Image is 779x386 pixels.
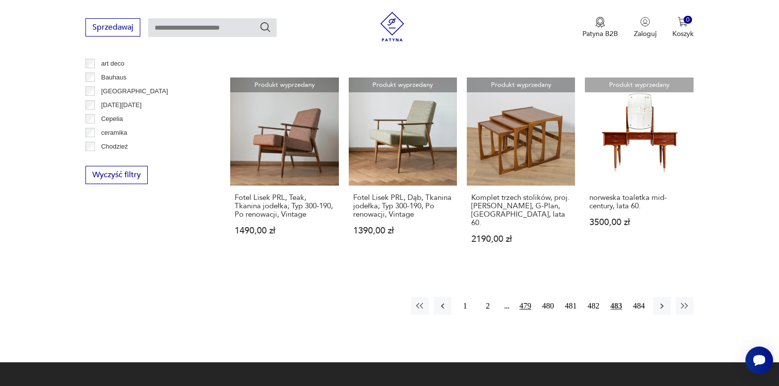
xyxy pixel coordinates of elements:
h3: Fotel Lisek PRL, Teak, Tkanina jodełka; Typ 300-190, Po renowacji, Vintage [235,193,334,219]
button: 480 [539,297,557,315]
p: Zaloguj [634,29,656,39]
button: 482 [585,297,603,315]
a: Produkt wyprzedanynorweska toaletka mid-century, lata 60.norweska toaletka mid-century, lata 60.3... [585,77,693,263]
p: 1490,00 zł [235,227,334,235]
button: Wyczyść filtry [85,166,148,184]
img: Ikona koszyka [678,17,688,27]
button: Patyna B2B [582,17,618,39]
button: 484 [630,297,648,315]
p: art deco [101,58,124,69]
p: 3500,00 zł [589,218,689,227]
img: Ikonka użytkownika [640,17,650,27]
button: 481 [562,297,580,315]
p: 2190,00 zł [471,235,571,243]
button: 479 [517,297,534,315]
p: Cepelia [101,114,123,124]
a: Sprzedawaj [85,25,140,32]
button: 0Koszyk [672,17,694,39]
p: Koszyk [672,29,694,39]
button: Szukaj [259,21,271,33]
p: Patyna B2B [582,29,618,39]
h3: norweska toaletka mid-century, lata 60. [589,193,689,210]
div: 0 [684,16,692,24]
a: Produkt wyprzedanyKomplet trzech stolików, proj. R. Benett, G-Plan, Wielka Brytania, lata 60.Komp... [467,77,575,263]
a: Produkt wyprzedanyFotel Lisek PRL, Teak, Tkanina jodełka; Typ 300-190, Po renowacji, VintageFotel... [230,77,338,263]
h3: Fotel Lisek PRL, Dąb, Tkanina jodełka; Typ 300-190, Po renowacji, Vintage [353,193,452,219]
img: Patyna - sklep z meblami i dekoracjami vintage [377,12,407,41]
button: Sprzedawaj [85,18,140,37]
a: Produkt wyprzedanyFotel Lisek PRL, Dąb, Tkanina jodełka; Typ 300-190, Po renowacji, VintageFotel ... [349,77,457,263]
p: [GEOGRAPHIC_DATA] [101,86,168,97]
p: Ćmielów [101,155,126,166]
iframe: Smartsupp widget button [745,347,773,374]
h3: Komplet trzech stolików, proj. [PERSON_NAME], G-Plan, [GEOGRAPHIC_DATA], lata 60. [471,193,571,227]
img: Ikona medalu [595,17,605,28]
p: [DATE][DATE] [101,100,142,111]
p: Chodzież [101,141,128,152]
a: Ikona medaluPatyna B2B [582,17,618,39]
button: Zaloguj [634,17,656,39]
button: 1 [456,297,474,315]
p: Bauhaus [101,72,126,83]
p: ceramika [101,127,127,138]
button: 483 [608,297,625,315]
p: 1390,00 zł [353,227,452,235]
button: 2 [479,297,497,315]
